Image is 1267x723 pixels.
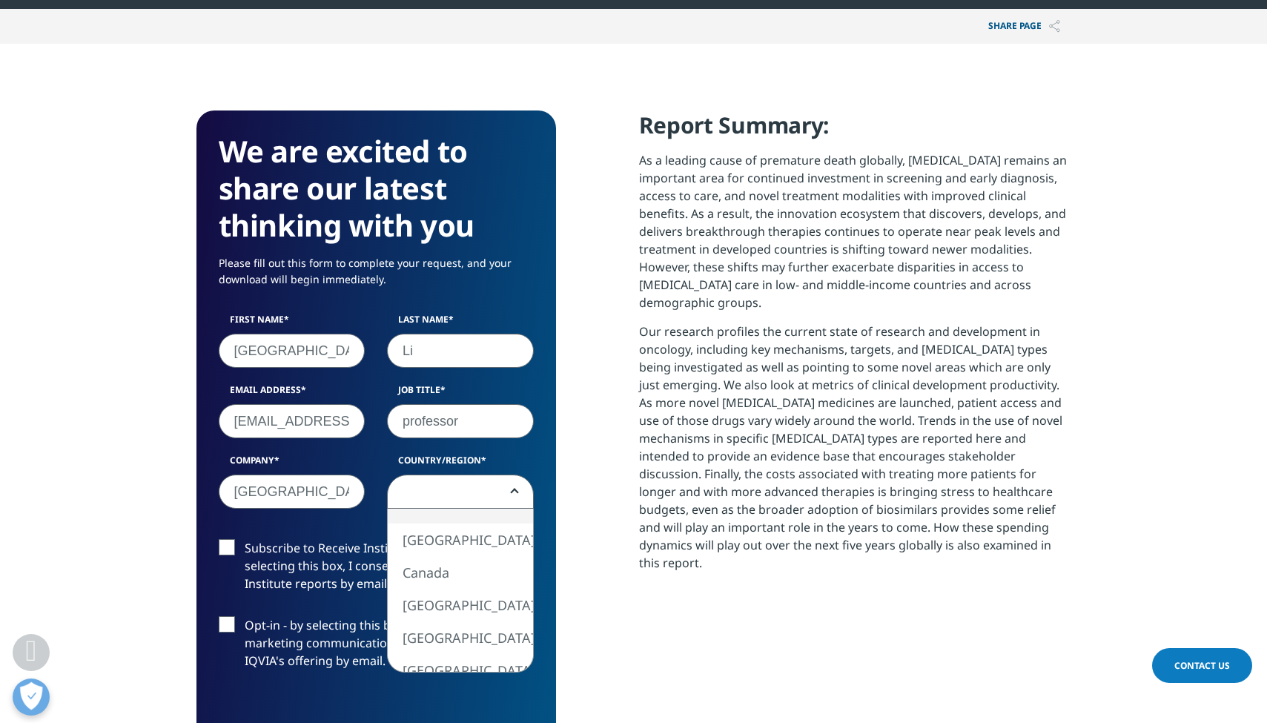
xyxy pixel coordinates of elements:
[977,9,1071,44] p: Share PAGE
[219,255,534,299] p: Please fill out this form to complete your request, and your download will begin immediately.
[977,9,1071,44] button: Share PAGEShare PAGE
[219,616,534,678] label: Opt-in - by selecting this box, I consent to receiving marketing communications and information a...
[388,589,533,621] li: [GEOGRAPHIC_DATA]
[387,313,534,334] label: Last Name
[388,621,533,654] li: [GEOGRAPHIC_DATA]
[13,679,50,716] button: Open Preferences
[1174,659,1230,672] span: Contact Us
[219,454,365,475] label: Company
[387,383,534,404] label: Job Title
[639,110,1071,151] h4: Report Summary:
[639,323,1071,583] p: Our research profiles the current state of research and development in oncology, including key me...
[1049,20,1060,33] img: Share PAGE
[1152,648,1252,683] a: Contact Us
[219,383,365,404] label: Email Address
[219,133,534,244] h3: We are excited to share our latest thinking with you
[388,556,533,589] li: Canada
[639,151,1071,323] p: As a leading cause of premature death globally, [MEDICAL_DATA] remains an important area for cont...
[219,313,365,334] label: First Name
[388,654,533,687] li: [GEOGRAPHIC_DATA]
[219,539,534,601] label: Subscribe to Receive Institute Reports - by selecting this box, I consent to receiving IQVIA Inst...
[387,454,534,475] label: Country/Region
[388,524,533,556] li: [GEOGRAPHIC_DATA]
